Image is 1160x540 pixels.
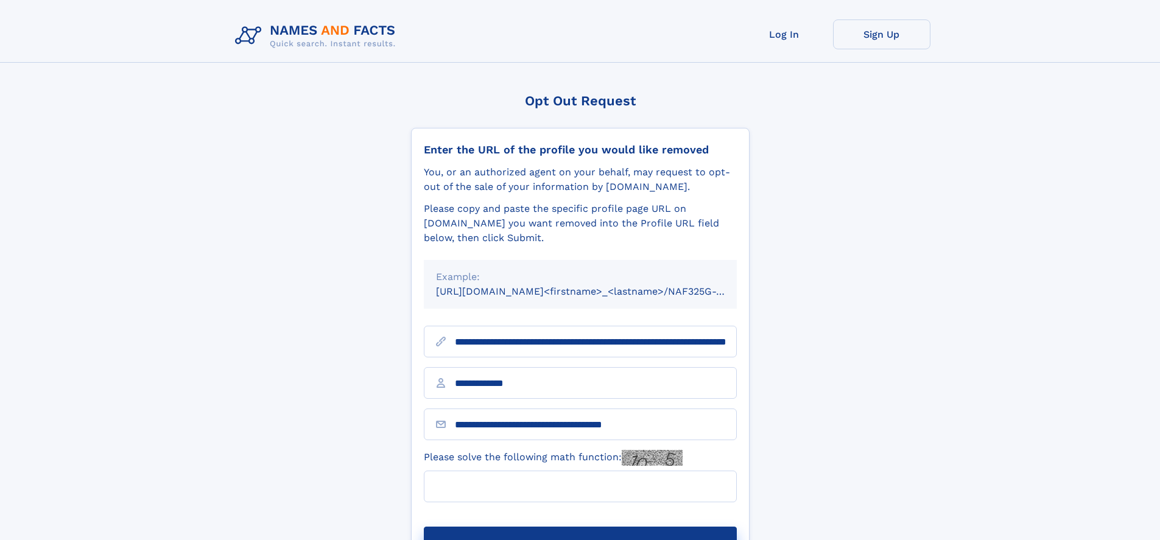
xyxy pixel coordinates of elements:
[411,93,750,108] div: Opt Out Request
[424,202,737,245] div: Please copy and paste the specific profile page URL on [DOMAIN_NAME] you want removed into the Pr...
[833,19,930,49] a: Sign Up
[230,19,406,52] img: Logo Names and Facts
[436,286,760,297] small: [URL][DOMAIN_NAME]<firstname>_<lastname>/NAF325G-xxxxxxxx
[736,19,833,49] a: Log In
[424,450,683,466] label: Please solve the following math function:
[436,270,725,284] div: Example:
[424,143,737,156] div: Enter the URL of the profile you would like removed
[424,165,737,194] div: You, or an authorized agent on your behalf, may request to opt-out of the sale of your informatio...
